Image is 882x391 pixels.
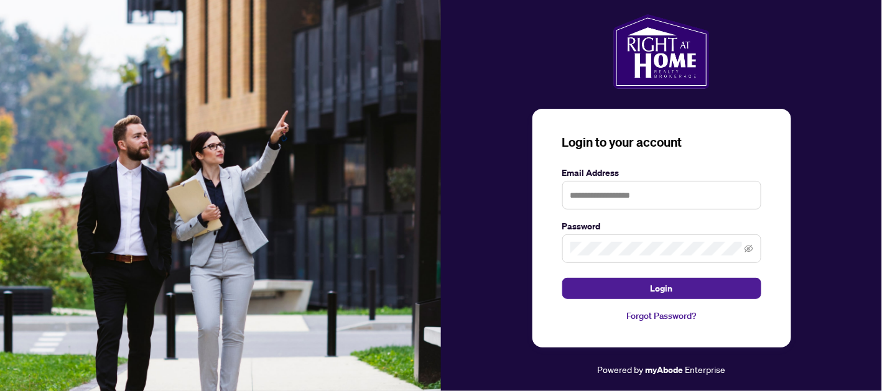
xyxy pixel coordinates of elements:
[562,309,761,323] a: Forgot Password?
[598,364,644,375] span: Powered by
[562,134,761,151] h3: Login to your account
[613,14,710,89] img: ma-logo
[685,364,726,375] span: Enterprise
[562,278,761,299] button: Login
[646,363,684,377] a: myAbode
[651,278,673,298] span: Login
[562,219,761,233] label: Password
[745,244,753,253] span: eye-invisible
[562,166,761,180] label: Email Address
